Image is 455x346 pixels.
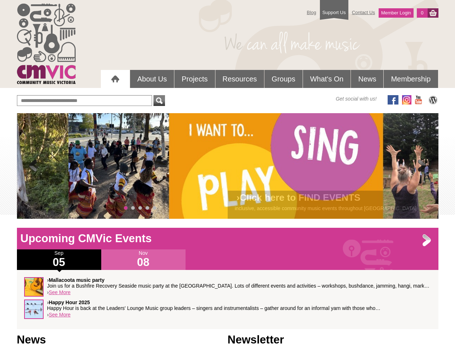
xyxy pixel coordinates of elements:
[49,289,71,295] a: See More
[384,70,438,88] a: Membership
[17,249,101,270] div: Sep
[336,95,377,102] span: Get social with us!
[130,70,174,88] a: About Us
[49,277,104,283] strong: Mallacoota music party
[240,192,360,203] a: Click here to FIND EVENTS
[402,95,411,105] img: icon-instagram.png
[24,277,44,297] img: SqueezeSucknPluck-sq.jpg
[417,8,427,18] a: 0
[235,205,416,211] a: inclusive, accessible community music events throughout [GEOGRAPHIC_DATA]
[351,70,383,88] a: News
[17,231,438,246] h1: Upcoming CMVic Events
[379,8,414,18] a: Member Login
[101,249,186,270] div: Nov
[303,6,320,19] a: Blog
[24,300,44,319] img: Happy_Hour_sq.jpg
[24,300,431,322] div: ›
[174,70,215,88] a: Projects
[24,277,431,300] div: ›
[348,6,379,19] a: Contact Us
[17,257,101,268] h1: 05
[235,194,431,205] h2: ›
[47,277,431,289] p: › Join us for a Bushfire Recovery Seaside music party at the [GEOGRAPHIC_DATA]. Lots of different...
[428,95,438,105] img: CMVic Blog
[47,300,431,311] p: › Happy Hour is back at the Leaders' Lounge Music group leaders – singers and instrumentalists – ...
[49,312,71,318] a: See More
[264,70,303,88] a: Groups
[17,4,76,84] img: cmvic_logo.png
[215,70,264,88] a: Resources
[101,257,186,268] h1: 08
[303,70,351,88] a: What's On
[49,300,90,305] strong: Happy Hour 2025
